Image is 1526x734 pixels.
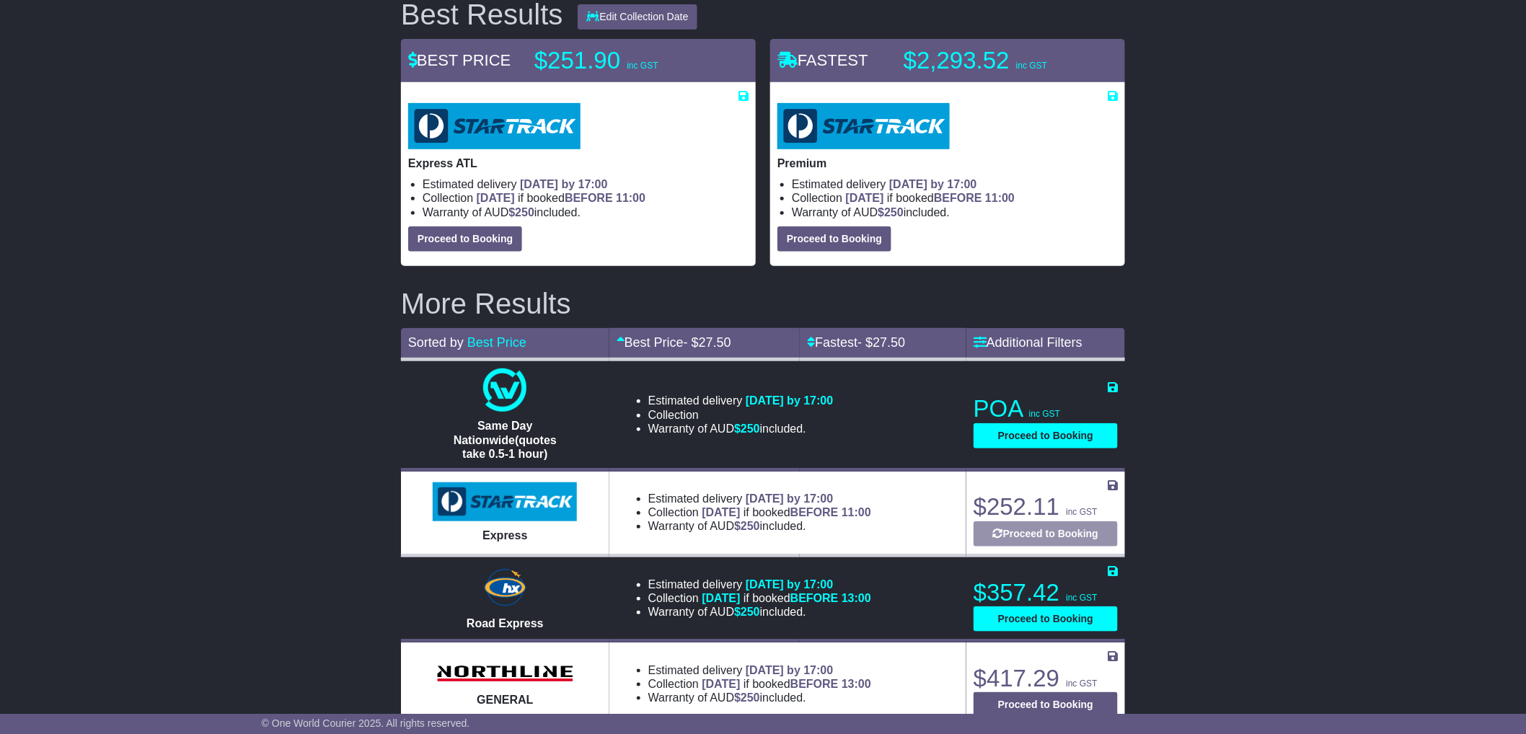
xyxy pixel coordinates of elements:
span: inc GST [1016,61,1047,71]
li: Warranty of AUD included. [648,605,871,619]
span: $ [734,691,760,704]
p: Express ATL [408,156,749,170]
span: inc GST [627,61,658,71]
img: Northline Distribution: GENERAL [433,661,577,686]
span: inc GST [1066,507,1097,517]
span: [DATE] by 17:00 [889,178,977,190]
span: if booked [846,192,1015,204]
span: 250 [741,691,760,704]
li: Warranty of AUD included. [648,691,871,704]
span: [DATE] [846,192,884,204]
span: GENERAL [477,694,533,706]
h2: More Results [401,288,1125,319]
li: Warranty of AUD included. [792,205,1118,219]
a: Best Price- $27.50 [617,335,731,350]
li: Collection [423,191,749,205]
button: Proceed to Booking [777,226,891,252]
span: [DATE] by 17:00 [746,664,834,676]
span: Road Express [467,617,544,629]
p: $252.11 [974,492,1118,521]
span: inc GST [1066,678,1097,689]
span: - $ [857,335,905,350]
a: Best Price [467,335,526,350]
span: $ [508,206,534,218]
span: [DATE] [702,678,741,690]
p: Premium [777,156,1118,170]
img: Hunter Express: Road Express [481,566,529,609]
span: 13:00 [842,678,871,690]
li: Estimated delivery [648,578,871,591]
span: - $ [684,335,731,350]
span: © One World Courier 2025. All rights reserved. [262,717,470,729]
span: 11:00 [616,192,645,204]
span: BEFORE [790,592,839,604]
span: 250 [884,206,904,218]
li: Warranty of AUD included. [423,205,749,219]
button: Proceed to Booking [974,521,1118,547]
img: StarTrack: Express [433,482,577,521]
span: 250 [741,606,760,618]
li: Estimated delivery [648,394,834,407]
span: 27.50 [873,335,905,350]
li: Warranty of AUD included. [648,519,871,533]
span: if booked [702,506,871,518]
li: Collection [648,591,871,605]
li: Collection [648,505,871,519]
button: Proceed to Booking [408,226,522,252]
p: $251.90 [534,46,715,75]
button: Edit Collection Date [578,4,698,30]
li: Warranty of AUD included. [648,422,834,435]
span: Sorted by [408,335,464,350]
span: [DATE] by 17:00 [520,178,608,190]
img: StarTrack: Premium [777,103,950,149]
span: [DATE] [702,592,741,604]
span: [DATE] by 17:00 [746,394,834,407]
button: Proceed to Booking [974,423,1118,448]
span: 13:00 [842,592,871,604]
span: BEFORE [790,506,839,518]
p: $417.29 [974,664,1118,693]
span: if booked [702,592,871,604]
li: Collection [648,408,834,422]
img: One World Courier: Same Day Nationwide(quotes take 0.5-1 hour) [483,368,526,412]
a: Fastest- $27.50 [807,335,905,350]
li: Collection [648,677,871,691]
button: Proceed to Booking [974,692,1118,717]
p: POA [974,394,1118,423]
span: [DATE] by 17:00 [746,578,834,591]
span: [DATE] [477,192,515,204]
p: $2,293.52 [904,46,1084,75]
span: inc GST [1066,593,1097,603]
li: Collection [792,191,1118,205]
span: 27.50 [699,335,731,350]
span: BEFORE [790,678,839,690]
li: Estimated delivery [648,492,871,505]
span: 11:00 [842,506,871,518]
span: [DATE] [702,506,741,518]
span: Express [482,529,527,541]
span: $ [734,520,760,532]
li: Estimated delivery [648,663,871,677]
span: 250 [741,520,760,532]
img: StarTrack: Express ATL [408,103,581,149]
span: $ [734,606,760,618]
button: Proceed to Booking [974,606,1118,632]
span: FASTEST [777,51,868,69]
span: $ [734,423,760,435]
span: inc GST [1029,409,1060,419]
span: BEFORE [934,192,982,204]
li: Estimated delivery [792,177,1118,191]
span: 250 [741,423,760,435]
span: Same Day Nationwide(quotes take 0.5-1 hour) [454,420,557,459]
li: Estimated delivery [423,177,749,191]
p: $357.42 [974,578,1118,607]
span: $ [878,206,904,218]
span: if booked [702,678,871,690]
span: if booked [477,192,645,204]
span: BEST PRICE [408,51,511,69]
span: BEFORE [565,192,613,204]
span: 250 [515,206,534,218]
a: Additional Filters [974,335,1082,350]
span: 11:00 [985,192,1015,204]
span: [DATE] by 17:00 [746,492,834,505]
